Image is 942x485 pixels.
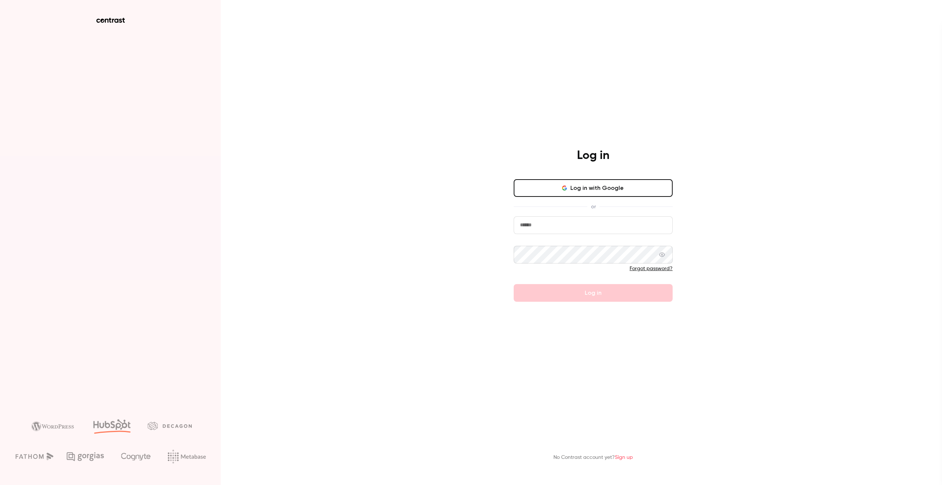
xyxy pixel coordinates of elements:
img: decagon [148,422,192,430]
h4: Log in [577,148,609,163]
button: Log in with Google [514,179,673,197]
span: or [587,203,599,210]
p: No Contrast account yet? [553,454,633,461]
a: Forgot password? [630,266,673,271]
a: Sign up [615,455,633,460]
